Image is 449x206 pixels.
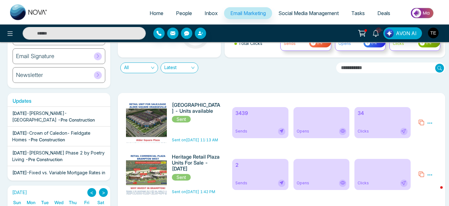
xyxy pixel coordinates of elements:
[235,110,285,116] h6: 3439
[358,128,369,134] span: Clicks
[87,188,96,197] button: <
[8,98,110,104] h6: Updates
[143,7,170,19] a: Home
[12,111,67,122] span: [PERSON_NAME]- [GEOGRAPHIC_DATA]
[385,29,394,38] img: Lead Flow
[358,180,369,186] span: Clicks
[297,180,309,186] span: Opens
[345,7,371,19] a: Tasks
[10,190,27,195] h2: [DATE]
[377,10,390,16] span: Deals
[400,6,445,20] img: Market-place.gif
[28,137,65,142] span: - Pre Construction
[12,130,106,143] div: -
[176,10,192,16] span: People
[164,63,194,73] span: Latest
[230,10,266,16] span: Email Marketing
[235,162,285,168] h6: 2
[16,72,43,79] h6: Newsletter
[396,30,417,37] span: AVON AI
[25,157,63,162] span: - Pre Construction
[371,7,397,19] a: Deals
[172,138,218,142] span: Sent on [DATE] 11:13 AM
[198,7,224,19] a: Inbox
[224,7,272,19] a: Email Marketing
[172,189,215,194] span: Sent on [DATE] 1:42 PM
[338,41,382,46] p: Opens
[12,130,90,142] span: Crown of Caledon- Fieldgate Homes
[10,4,48,20] img: Nova CRM Logo
[12,150,105,162] span: [PERSON_NAME] Phase 2 by Poetry Living
[278,10,339,16] span: Social Media Management
[12,170,27,175] span: [DATE]
[284,41,328,46] p: Sends
[172,116,191,122] span: Sent
[235,128,247,134] span: Sends
[58,117,95,122] span: - Pre Construction
[12,111,27,116] span: [DATE]
[172,154,221,172] h6: Heritage Retail Plaza Units For Sale - [DATE]
[16,53,54,60] h6: Email Signature
[12,170,105,182] span: Fixed vs. Variable Mortgage Rates in [DATE]: What You Need to Know
[297,128,309,134] span: Opens
[428,28,439,38] img: User Avatar
[234,37,277,49] li: Total Clicks
[376,27,381,33] span: 10+
[12,149,106,163] div: -
[205,10,218,16] span: Inbox
[12,130,27,136] span: [DATE]
[316,41,322,46] span: 0%
[370,41,377,46] span: 0%
[99,188,108,197] button: >
[12,110,106,123] div: -
[12,169,106,189] div: -
[351,10,365,16] span: Tasks
[235,180,247,186] span: Sends
[428,185,443,200] iframe: Intercom live chat
[172,102,221,114] h6: [GEOGRAPHIC_DATA] - Units available
[150,10,163,16] span: Home
[124,63,154,73] span: All
[393,41,437,46] p: Clicks
[12,150,27,155] span: [DATE]
[425,41,431,46] span: 0%
[383,27,422,39] button: AVON AI
[172,174,191,181] span: Sent
[170,7,198,19] a: People
[358,110,407,116] h6: 34
[368,27,383,38] a: 10+
[272,7,345,19] a: Social Media Management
